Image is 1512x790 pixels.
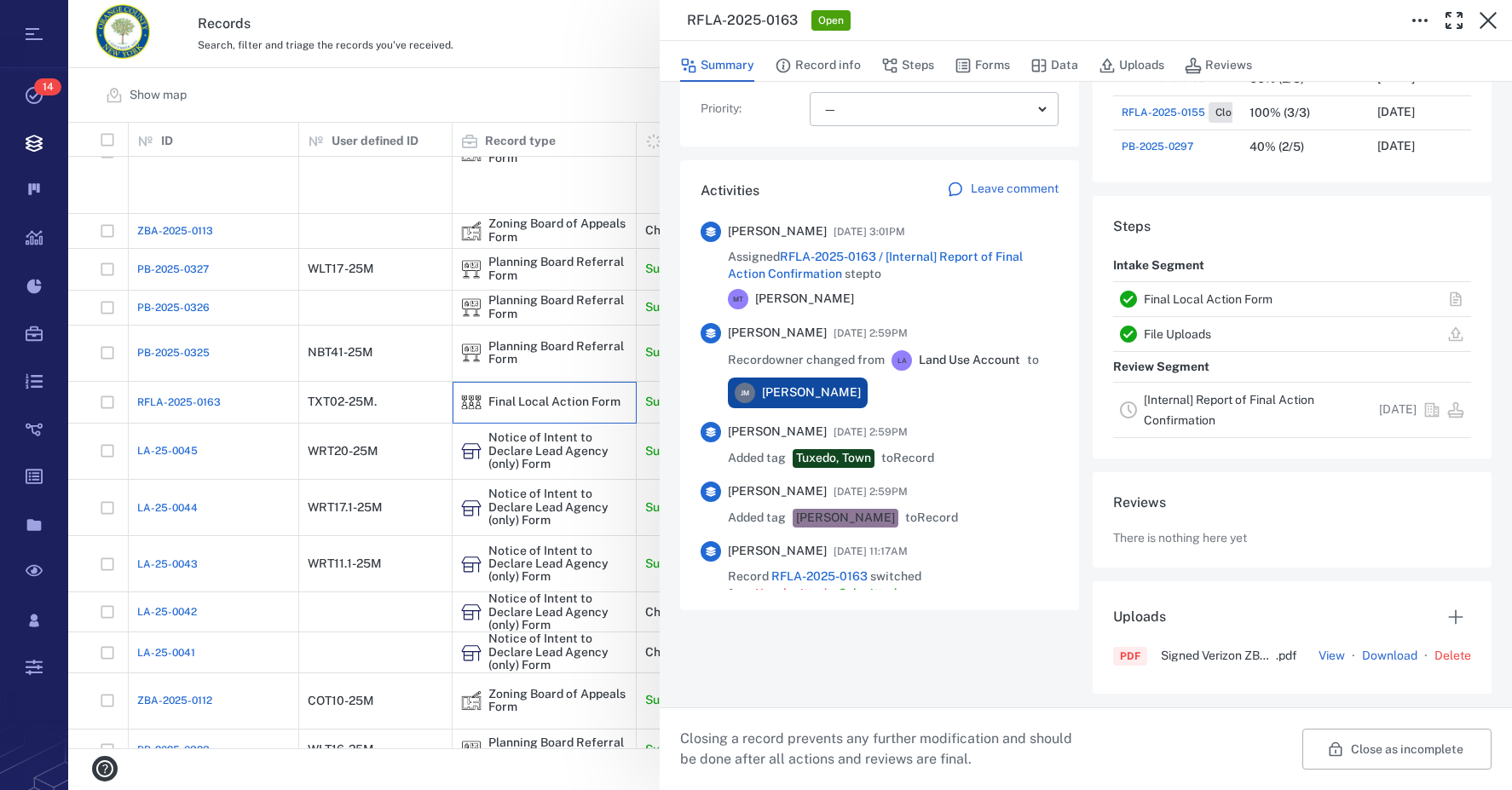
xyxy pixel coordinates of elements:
p: [DATE] [1377,104,1415,121]
p: Review Segment [1113,352,1209,383]
div: 40% (2/5) [1249,141,1304,153]
button: Close as incomplete [1302,729,1492,770]
h6: Steps [1113,216,1471,237]
p: Leave comment [971,181,1059,198]
button: Reviews [1185,49,1252,82]
button: Summary [680,49,754,82]
span: [PERSON_NAME] [728,424,827,441]
div: 100% (3/3) [1249,107,1310,119]
button: Toggle to Edit Boxes [1403,3,1437,37]
h3: RFLA-2025-0163 [687,10,798,31]
button: Toggle Fullscreen [1437,3,1471,37]
span: to [1027,352,1039,369]
div: L A [892,350,912,371]
div: J M [735,383,755,403]
span: [DATE] 2:59PM [834,481,908,502]
span: Help [38,12,73,27]
div: PDF [1120,649,1140,664]
h6: Reviews [1113,493,1471,513]
p: There is nothing here yet [1113,530,1247,547]
div: UploadsPDFSigned Verizon ZBA Decision.pdfView·Download·Delete [1093,581,1492,707]
button: Forms [955,49,1010,82]
span: [DATE] 2:59PM [834,422,908,442]
button: Delete [1434,648,1471,665]
button: View [1319,648,1345,665]
span: to Record [881,450,934,467]
button: Data [1030,49,1078,82]
p: [DATE] [1377,138,1415,155]
a: RFLA-2025-0155Closed [1122,102,1255,123]
span: 14 [34,78,61,95]
a: Leave comment [947,181,1059,201]
span: Closed [1212,106,1252,120]
span: Signed Verizon ZBA Decision [1161,649,1319,661]
a: Download [1362,648,1417,665]
span: Open [815,14,847,28]
span: to Record [905,510,958,527]
span: [DATE] 11:17AM [834,541,908,562]
a: RFLA-2025-0163 / [Internal] Report of Final Action Confirmation [728,250,1023,280]
p: Intake Segment [1113,251,1204,281]
p: Priority : [701,101,803,118]
span: . pdf [1276,649,1319,661]
div: — [823,100,1031,119]
span: [PERSON_NAME] [728,483,827,500]
span: [PERSON_NAME] [755,291,854,308]
span: Land Use Account [919,352,1020,369]
span: Submitted [839,586,897,600]
span: Assigned step to [728,249,1059,282]
span: Added tag [728,450,786,467]
p: Closing a record prevents any further modification and should be done after all actions and revie... [680,729,1086,770]
div: [PERSON_NAME] [796,510,895,527]
span: Record switched from to [728,568,1059,602]
a: RFLA-2025-0163 [771,569,868,583]
h6: Uploads [1113,607,1166,627]
a: PB-2025-0297 [1122,139,1193,154]
span: [PERSON_NAME] [762,384,861,401]
span: Unsubmitted [755,586,827,600]
span: [PERSON_NAME] [728,543,827,560]
a: [Internal] Report of Final Action Confirmation [1144,393,1314,427]
span: Added tag [728,510,786,527]
h6: Activities [701,181,759,201]
button: Record info [775,49,861,82]
p: · [1421,646,1431,666]
button: Steps [881,49,934,82]
p: [DATE] [1379,401,1417,418]
span: Record owner changed from [728,352,885,369]
div: ActivitiesLeave comment[PERSON_NAME][DATE] 3:01PMAssignedRFLA-2025-0163 / [Internal] Report of Fi... [680,160,1079,624]
p: · [1348,646,1359,666]
button: Close [1471,3,1505,37]
span: [PERSON_NAME] [728,223,827,240]
span: [DATE] 3:01PM [834,222,905,242]
a: Final Local Action Form [1144,292,1273,306]
span: [PERSON_NAME] [728,325,827,342]
span: RFLA-2025-0155 [1122,105,1205,120]
div: StepsIntake SegmentFinal Local Action FormFile UploadsReview Segment[Internal] Report of Final Ac... [1093,196,1492,472]
div: M T [728,289,748,309]
div: ReviewsThere is nothing here yet [1093,472,1492,581]
div: Tuxedo, Town [796,450,871,467]
a: File Uploads [1144,327,1211,341]
button: Uploads [1099,49,1164,82]
span: [DATE] 2:59PM [834,323,908,343]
